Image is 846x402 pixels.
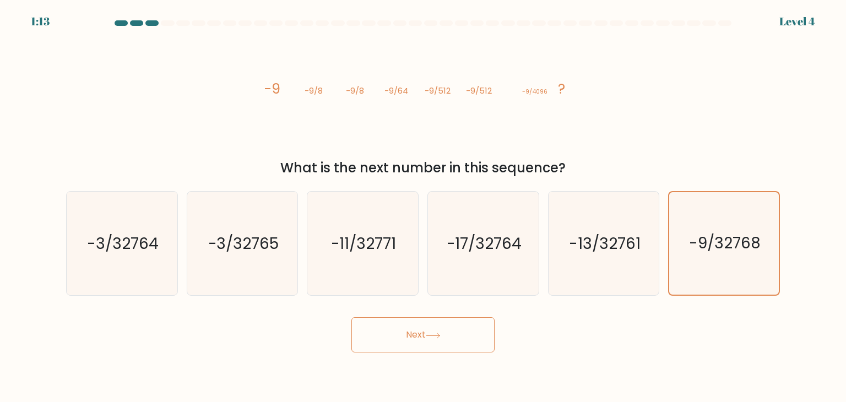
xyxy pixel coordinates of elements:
[346,85,364,96] tspan: -9/8
[73,158,773,178] div: What is the next number in this sequence?
[31,13,50,30] div: 1:13
[689,233,761,254] text: -9/32768
[264,79,280,99] tspan: -9
[522,88,547,96] tspan: -9/4096
[208,232,279,254] text: -3/32765
[351,317,495,352] button: Next
[384,85,408,96] tspan: -9/64
[447,232,522,254] text: -17/32764
[305,85,323,96] tspan: -9/8
[425,85,451,96] tspan: -9/512
[331,232,397,254] text: -11/32771
[558,79,565,99] tspan: ?
[569,232,641,254] text: -13/32761
[87,232,159,254] text: -3/32764
[466,85,492,96] tspan: -9/512
[779,13,815,30] div: Level 4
